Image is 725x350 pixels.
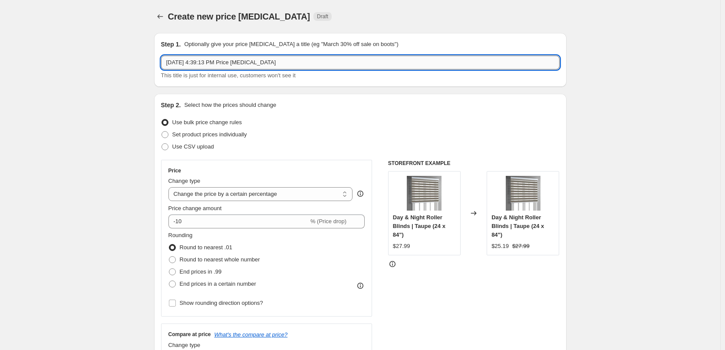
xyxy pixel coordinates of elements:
[168,342,201,348] span: Change type
[491,242,509,251] div: $25.19
[168,215,309,228] input: -15
[310,218,346,225] span: % (Price drop)
[161,72,296,79] span: This title is just for internal use, customers won't see it
[184,101,276,109] p: Select how the prices should change
[168,205,222,211] span: Price change amount
[168,178,201,184] span: Change type
[506,176,540,211] img: taupeoriginal_80x.jpg
[407,176,442,211] img: taupeoriginal_80x.jpg
[393,214,445,238] span: Day & Night Roller Blinds | Taupe (24 x 84")
[172,131,247,138] span: Set product prices individually
[180,256,260,263] span: Round to nearest whole number
[168,167,181,174] h3: Price
[388,160,560,167] h6: STOREFRONT EXAMPLE
[180,281,256,287] span: End prices in a certain number
[168,331,211,338] h3: Compare at price
[184,40,398,49] p: Optionally give your price [MEDICAL_DATA] a title (eg "March 30% off sale on boots")
[161,56,560,69] input: 30% off holiday sale
[180,300,263,306] span: Show rounding direction options?
[168,232,193,238] span: Rounding
[356,189,365,198] div: help
[161,101,181,109] h2: Step 2.
[180,244,232,251] span: Round to nearest .01
[214,331,288,338] button: What's the compare at price?
[172,119,242,125] span: Use bulk price change rules
[491,214,544,238] span: Day & Night Roller Blinds | Taupe (24 x 84")
[180,268,222,275] span: End prices in .99
[317,13,328,20] span: Draft
[512,242,530,251] strike: $27.99
[154,10,166,23] button: Price change jobs
[172,143,214,150] span: Use CSV upload
[168,12,310,21] span: Create new price [MEDICAL_DATA]
[393,242,410,251] div: $27.99
[161,40,181,49] h2: Step 1.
